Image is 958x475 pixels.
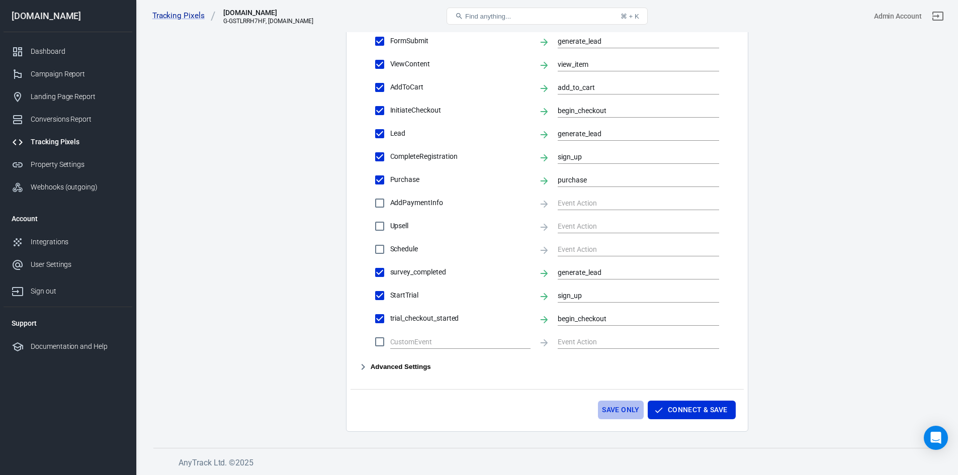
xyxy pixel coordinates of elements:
[390,221,531,231] span: Upsell
[4,131,132,153] a: Tracking Pixels
[558,197,704,209] input: Event Action
[31,91,124,102] div: Landing Page Report
[4,108,132,131] a: Conversions Report
[558,35,704,47] input: Event Action
[874,11,922,22] div: Account id: vAKmsddw
[390,151,531,162] span: CompleteRegistration
[390,174,531,185] span: Purchase
[558,220,704,232] input: Event Action
[558,289,704,302] input: Event Action
[4,231,132,253] a: Integrations
[558,335,704,348] input: Event Action
[31,46,124,57] div: Dashboard
[390,128,531,139] span: Lead
[4,63,132,85] a: Campaign Report
[31,159,124,170] div: Property Settings
[390,267,531,277] span: survey_completed
[4,85,132,108] a: Landing Page Report
[390,59,531,69] span: ViewContent
[4,176,132,199] a: Webhooks (outgoing)
[465,13,511,20] span: Find anything...
[31,182,124,193] div: Webhooks (outgoing)
[4,276,132,303] a: Sign out
[390,335,515,348] input: Clear
[31,137,124,147] div: Tracking Pixels
[558,266,704,278] input: Event Action
[31,286,124,297] div: Sign out
[558,81,704,93] input: Event Action
[4,153,132,176] a: Property Settings
[447,8,648,25] button: Find anything...⌘ + K
[390,105,531,116] span: InitiateCheckout
[31,69,124,79] div: Campaign Report
[31,114,124,125] div: Conversions Report
[4,253,132,276] a: User Settings
[558,127,704,140] input: Event Action
[4,207,132,231] li: Account
[390,36,531,46] span: FormSubmit
[390,313,531,324] span: trial_checkout_started
[621,13,639,20] div: ⌘ + K
[558,150,704,163] input: Event Action
[598,401,644,419] button: Save Only
[179,456,933,469] h6: AnyTrack Ltd. © 2025
[648,401,736,419] button: Connect & Save
[223,8,313,18] div: Zodiac.fm
[359,361,431,373] button: Advanced Settings
[924,426,948,450] div: Open Intercom Messenger
[558,104,704,117] input: Event Action
[926,4,950,28] a: Sign out
[558,243,704,255] input: Event Action
[31,237,124,247] div: Integrations
[558,173,704,186] input: Event Action
[390,290,531,301] span: StartTrial
[4,12,132,21] div: [DOMAIN_NAME]
[558,58,704,70] input: Event Action
[31,341,124,352] div: Documentation and Help
[4,311,132,335] li: Support
[390,82,531,92] span: AddToCart
[31,259,124,270] div: User Settings
[390,244,531,254] span: Schedule
[4,40,132,63] a: Dashboard
[223,18,313,25] div: G-GSTLRRH7HF, zodiac.fm
[390,198,531,208] span: AddPaymentInfo
[558,312,704,325] input: Event Action
[152,11,216,21] a: Tracking Pixels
